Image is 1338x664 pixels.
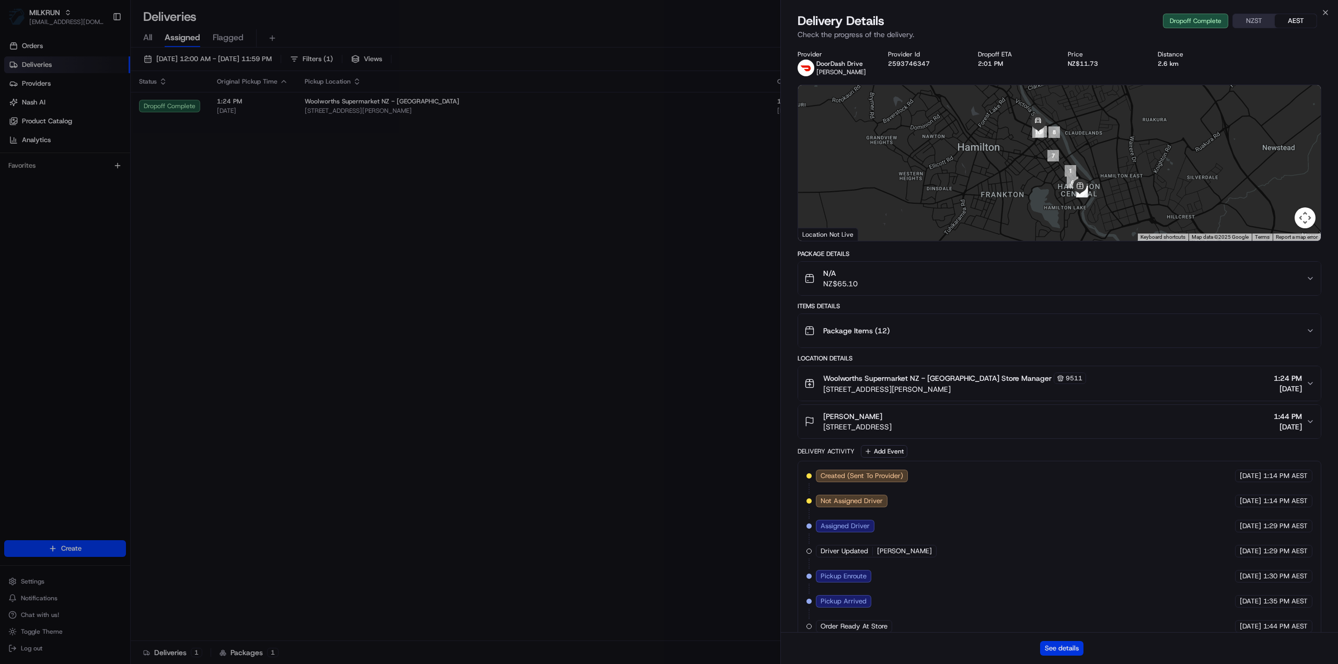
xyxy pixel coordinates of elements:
span: NZ$65.10 [823,278,858,289]
div: Items Details [798,302,1321,310]
span: Created (Sent To Provider) [821,471,903,481]
button: N/ANZ$65.10 [798,262,1321,295]
span: [DATE] [1240,521,1261,531]
span: [DATE] [1274,383,1302,394]
span: [DATE] [1240,471,1261,481]
span: [DATE] [1240,597,1261,606]
span: [PERSON_NAME] [816,68,866,76]
span: 1:29 PM AEST [1263,546,1308,556]
span: 1:44 PM [1274,411,1302,422]
span: 1:14 PM AEST [1263,496,1308,506]
span: Driver Updated [821,546,868,556]
span: Map data ©2025 Google [1192,234,1249,240]
div: 8 [1048,126,1060,138]
span: 1:24 PM [1274,373,1302,383]
button: NZST [1233,14,1275,28]
div: 6 [1067,177,1078,188]
span: Assigned Driver [821,521,870,531]
button: Add Event [861,445,907,458]
button: 2593746347 [888,60,930,68]
button: Keyboard shortcuts [1140,234,1185,241]
a: Terms (opens in new tab) [1255,234,1270,240]
button: AEST [1275,14,1317,28]
span: 1:29 PM AEST [1263,521,1308,531]
span: [STREET_ADDRESS] [823,422,892,432]
span: N/A [823,268,858,278]
div: Distance [1158,50,1231,59]
img: Google [801,227,835,241]
button: Package Items (12) [798,314,1321,347]
div: 2.6 km [1158,60,1231,68]
span: 1:35 PM AEST [1263,597,1308,606]
button: Woolworths Supermarket NZ - [GEOGRAPHIC_DATA] Store Manager9511[STREET_ADDRESS][PERSON_NAME]1:24 ... [798,366,1321,401]
span: Order Ready At Store [821,622,887,631]
span: Pickup Arrived [821,597,867,606]
span: Woolworths Supermarket NZ - [GEOGRAPHIC_DATA] Store Manager [823,373,1052,383]
span: 1:30 PM AEST [1263,572,1308,581]
p: Check the progress of the delivery. [798,29,1321,40]
div: Package Details [798,250,1321,258]
span: [PERSON_NAME] [877,546,932,556]
div: Price [1068,50,1141,59]
div: Provider Id [888,50,961,59]
span: DoorDash Drive [816,60,863,68]
span: 1:44 PM AEST [1263,622,1308,631]
div: Provider [798,50,871,59]
span: 9511 [1066,374,1082,382]
span: [DATE] [1240,496,1261,506]
div: 2:01 PM [978,60,1051,68]
button: [PERSON_NAME][STREET_ADDRESS]1:44 PM[DATE] [798,405,1321,438]
span: [DATE] [1240,546,1261,556]
div: Dropoff ETA [978,50,1051,59]
span: Delivery Details [798,13,884,29]
span: Pickup Enroute [821,572,867,581]
span: [DATE] [1240,622,1261,631]
span: Not Assigned Driver [821,496,883,506]
span: [DATE] [1274,422,1302,432]
span: [PERSON_NAME] [823,411,882,422]
div: 7 [1047,150,1059,161]
button: See details [1040,641,1083,656]
span: [DATE] [1240,572,1261,581]
span: [STREET_ADDRESS][PERSON_NAME] [823,384,1086,394]
div: Delivery Activity [798,447,855,456]
div: 1 [1065,165,1076,177]
button: Map camera controls [1295,207,1316,228]
span: 1:14 PM AEST [1263,471,1308,481]
div: Location Not Live [798,228,858,241]
a: Open this area in Google Maps (opens a new window) [801,227,835,241]
img: doordash_logo_v2.png [798,60,814,76]
span: Package Items ( 12 ) [823,325,890,336]
div: 10 [1032,126,1044,138]
div: Location Details [798,354,1321,363]
div: NZ$11.73 [1068,60,1141,68]
a: Report a map error [1276,234,1318,240]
